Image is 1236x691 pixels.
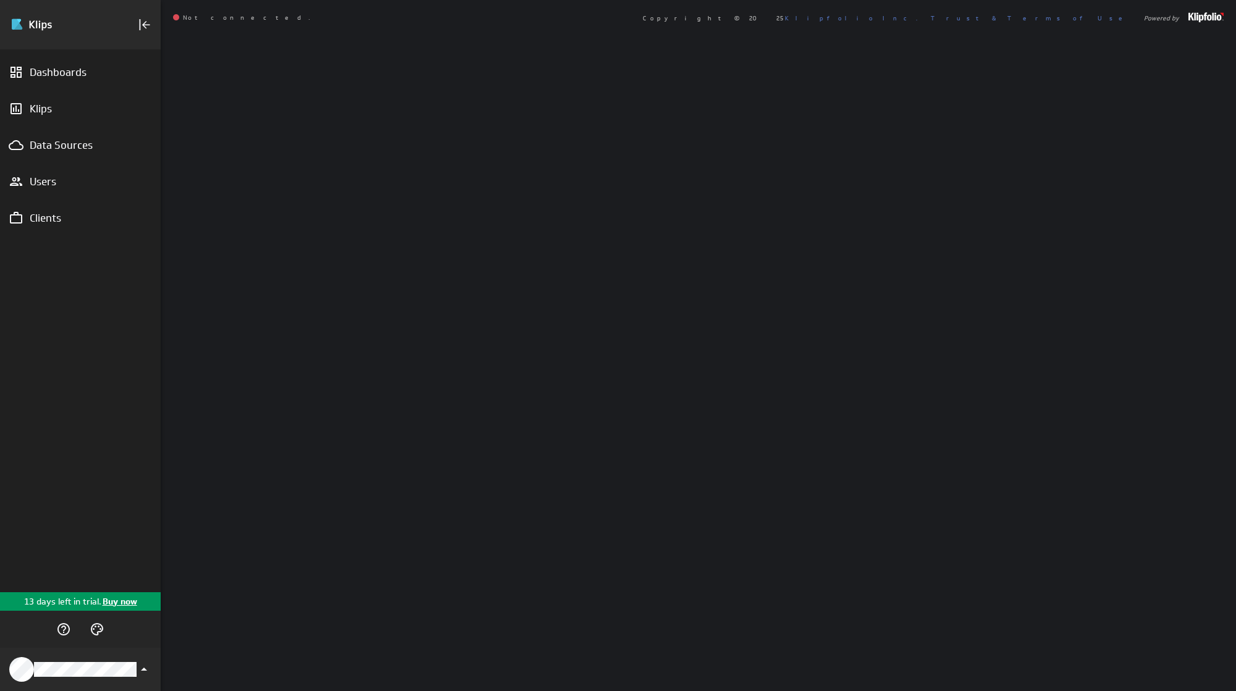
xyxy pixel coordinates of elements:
[173,14,310,22] span: Not connected.
[643,15,918,21] span: Copyright © 2025
[931,14,1131,22] a: Trust & Terms of Use
[11,15,97,35] div: Go to Dashboards
[101,595,137,608] p: Buy now
[30,138,131,152] div: Data Sources
[53,619,74,640] div: Help
[11,15,97,35] img: Klipfolio klips logo
[87,619,108,640] div: Themes
[785,14,918,22] a: Klipfolio Inc.
[1188,12,1224,22] img: logo-footer.png
[30,102,131,115] div: Klips
[24,595,101,608] p: 13 days left in trial.
[90,622,104,637] svg: Themes
[134,14,155,35] div: Collapse
[30,175,131,188] div: Users
[30,65,131,79] div: Dashboards
[1144,15,1179,21] span: Powered by
[30,211,131,225] div: Clients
